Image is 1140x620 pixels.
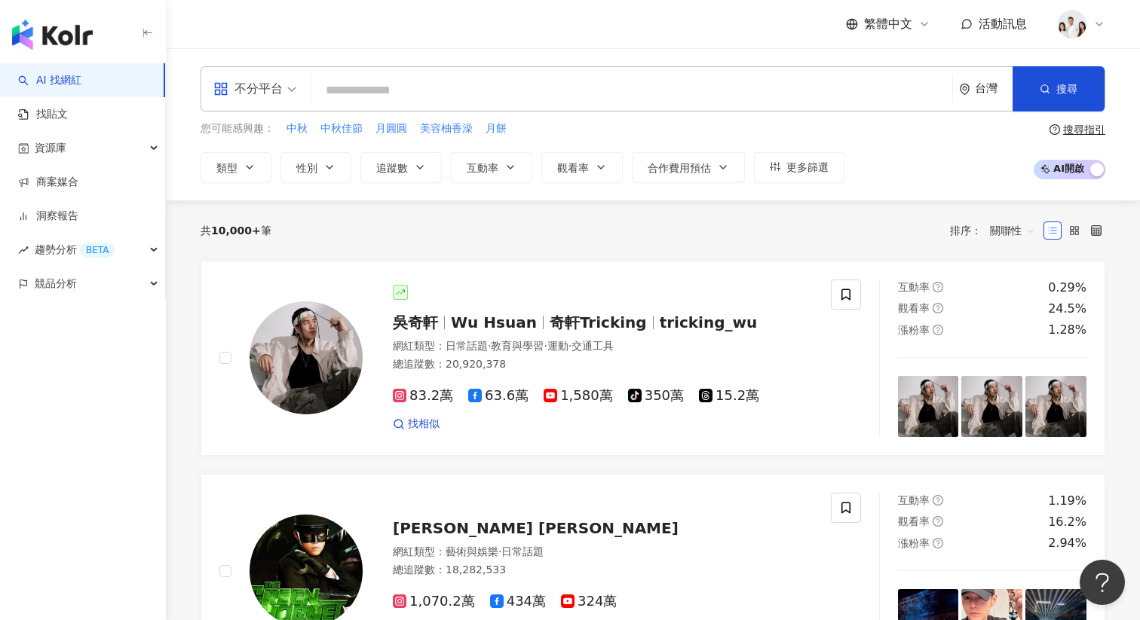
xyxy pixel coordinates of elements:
[1048,493,1086,509] div: 1.19%
[393,519,679,537] span: [PERSON_NAME] [PERSON_NAME]
[1058,10,1086,38] img: 20231221_NR_1399_Small.jpg
[201,121,274,136] span: 您可能感興趣：
[632,152,745,182] button: 合作費用預估
[898,302,930,314] span: 觀看率
[961,376,1022,437] img: post-image
[628,388,684,404] span: 350萬
[375,121,407,136] span: 月圓圓
[393,339,813,354] div: 網紅類型 ：
[320,121,363,136] span: 中秋佳節
[18,107,68,122] a: 找貼文
[376,162,408,174] span: 追蹤數
[547,340,568,352] span: 運動
[1050,124,1060,135] span: question-circle
[12,20,93,50] img: logo
[419,121,473,137] button: 美容柚香澡
[485,121,507,137] button: 月餅
[1048,535,1086,551] div: 2.94%
[1048,322,1086,338] div: 1.28%
[501,545,544,557] span: 日常話題
[486,121,507,136] span: 月餅
[420,121,473,136] span: 美容柚香澡
[544,388,613,404] span: 1,580萬
[933,495,943,505] span: question-circle
[975,82,1013,95] div: 台灣
[1048,301,1086,317] div: 24.5%
[898,494,930,506] span: 互動率
[898,515,930,527] span: 觀看率
[660,313,758,331] span: tricking_wu
[360,152,442,182] button: 追蹤數
[898,376,959,437] img: post-image
[898,537,930,549] span: 漲粉率
[393,545,813,560] div: 網紅類型 ：
[320,121,363,137] button: 中秋佳節
[35,131,66,165] span: 資源庫
[18,175,78,190] a: 商案媒合
[211,224,261,237] span: 10,000+
[393,594,475,609] span: 1,070.2萬
[451,152,532,182] button: 互動率
[864,16,912,32] span: 繁體中文
[1048,514,1086,530] div: 16.2%
[408,417,440,432] span: 找相似
[35,233,115,267] span: 趨勢分析
[1063,124,1105,136] div: 搜尋指引
[1013,66,1105,111] button: 搜尋
[786,161,829,173] span: 更多篩選
[950,218,1043,243] div: 排序：
[287,121,308,136] span: 中秋
[490,594,546,609] span: 434萬
[446,545,498,557] span: 藝術與娛樂
[286,121,308,137] button: 中秋
[213,81,228,96] span: appstore
[754,152,844,182] button: 更多篩選
[541,152,623,182] button: 觀看率
[933,538,943,548] span: question-circle
[498,545,501,557] span: ·
[18,73,81,88] a: searchAI 找網紅
[1056,83,1077,95] span: 搜尋
[35,267,77,301] span: 競品分析
[933,325,943,335] span: question-circle
[898,324,930,336] span: 漲粉率
[213,77,283,101] div: 不分平台
[446,340,488,352] span: 日常話題
[898,281,930,293] span: 互動率
[491,340,544,352] span: 教育與學習
[933,516,943,527] span: question-circle
[557,162,589,174] span: 觀看率
[648,162,711,174] span: 合作費用預估
[18,209,78,224] a: 洞察報告
[990,218,1035,243] span: 關聯性
[296,162,317,174] span: 性別
[393,313,438,331] span: 吳奇軒
[393,357,813,372] div: 總追蹤數 ： 20,920,378
[933,282,943,292] span: question-circle
[80,243,115,258] div: BETA
[467,162,498,174] span: 互動率
[451,313,537,331] span: Wu Hsuan
[201,261,1105,456] a: KOL Avatar吳奇軒Wu Hsuan奇軒Trickingtricking_wu網紅類型：日常話題·教育與學習·運動·交通工具總追蹤數：20,920,37883.2萬63.6萬1,580萬3...
[572,340,614,352] span: 交通工具
[201,224,271,237] div: 共 筆
[1080,560,1125,605] iframe: Help Scout Beacon - Open
[1048,279,1086,296] div: 0.29%
[959,84,970,95] span: environment
[393,388,453,404] span: 83.2萬
[699,388,759,404] span: 15.2萬
[488,340,491,352] span: ·
[933,303,943,313] span: question-circle
[216,162,237,174] span: 類型
[201,152,271,182] button: 類型
[561,594,617,609] span: 324萬
[568,340,572,352] span: ·
[393,417,440,432] a: 找相似
[250,301,363,414] img: KOL Avatar
[1025,376,1086,437] img: post-image
[544,340,547,352] span: ·
[979,17,1027,31] span: 活動訊息
[550,313,647,331] span: 奇軒Tricking
[393,563,813,578] div: 總追蹤數 ： 18,282,533
[280,152,351,182] button: 性別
